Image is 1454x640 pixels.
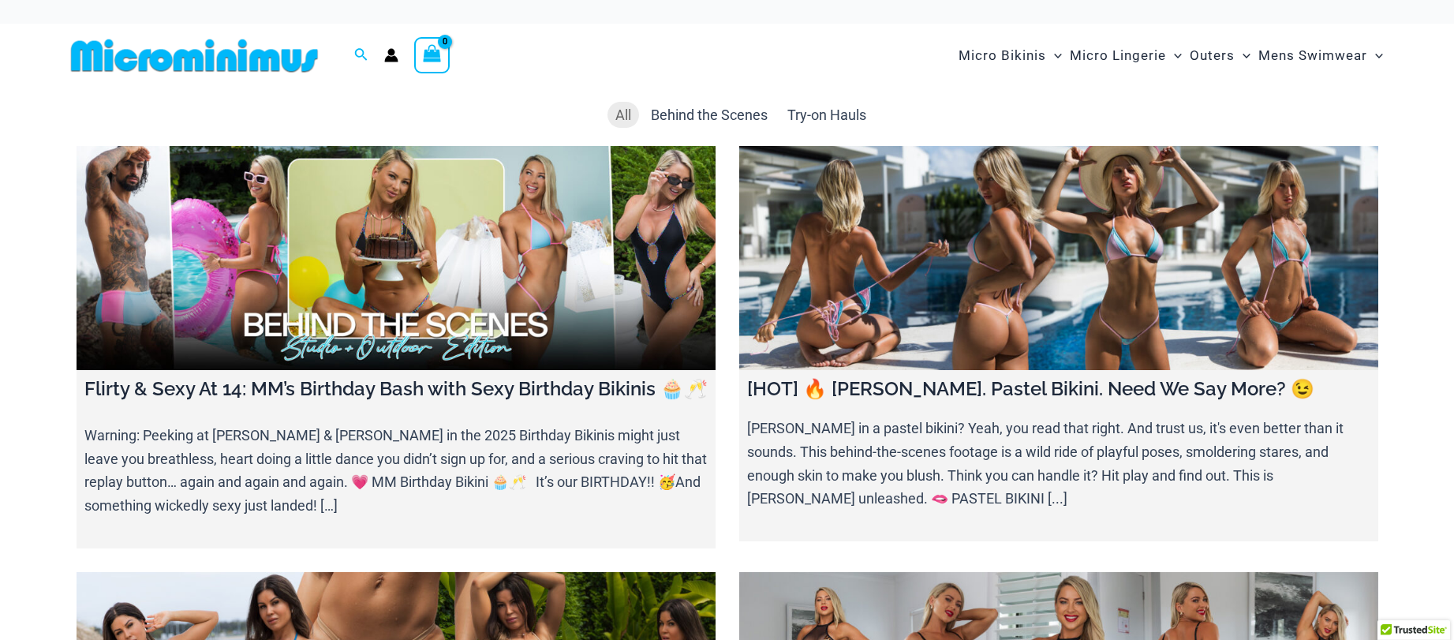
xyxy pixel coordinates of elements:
img: MM SHOP LOGO FLAT [65,38,324,73]
a: View Shopping Cart, empty [414,37,450,73]
span: Outers [1190,36,1235,76]
h4: Flirty & Sexy At 14: MM’s Birthday Bash with Sexy Birthday Bikinis 🧁🥂 [84,378,708,401]
a: Micro LingerieMenu ToggleMenu Toggle [1066,32,1186,80]
a: Micro BikinisMenu ToggleMenu Toggle [955,32,1066,80]
span: Behind the Scenes [651,107,768,123]
a: Flirty & Sexy At 14: MM’s Birthday Bash with Sexy Birthday Bikinis 🧁🥂 [77,146,716,370]
a: Mens SwimwearMenu ToggleMenu Toggle [1254,32,1387,80]
span: Micro Lingerie [1070,36,1166,76]
span: Menu Toggle [1046,36,1062,76]
h4: [HOT] 🔥 [PERSON_NAME]. Pastel Bikini. Need We Say More? 😉 [747,378,1370,401]
p: [PERSON_NAME] in a pastel bikini? Yeah, you read that right. And trust us, it's even better than ... [747,417,1370,511]
span: All [615,107,631,123]
span: Try-on Hauls [787,107,866,123]
a: [HOT] 🔥 Olivia. Pastel Bikini. Need We Say More? 😉 [739,146,1378,370]
nav: Site Navigation [952,29,1390,82]
span: Menu Toggle [1235,36,1250,76]
p: Warning: Peeking at [PERSON_NAME] & [PERSON_NAME] in the 2025 Birthday Bikinis might just leave y... [84,424,708,518]
a: Search icon link [354,46,368,65]
span: Micro Bikinis [959,36,1046,76]
a: OutersMenu ToggleMenu Toggle [1186,32,1254,80]
span: Mens Swimwear [1258,36,1367,76]
span: Menu Toggle [1166,36,1182,76]
span: Menu Toggle [1367,36,1383,76]
a: Account icon link [384,48,398,62]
